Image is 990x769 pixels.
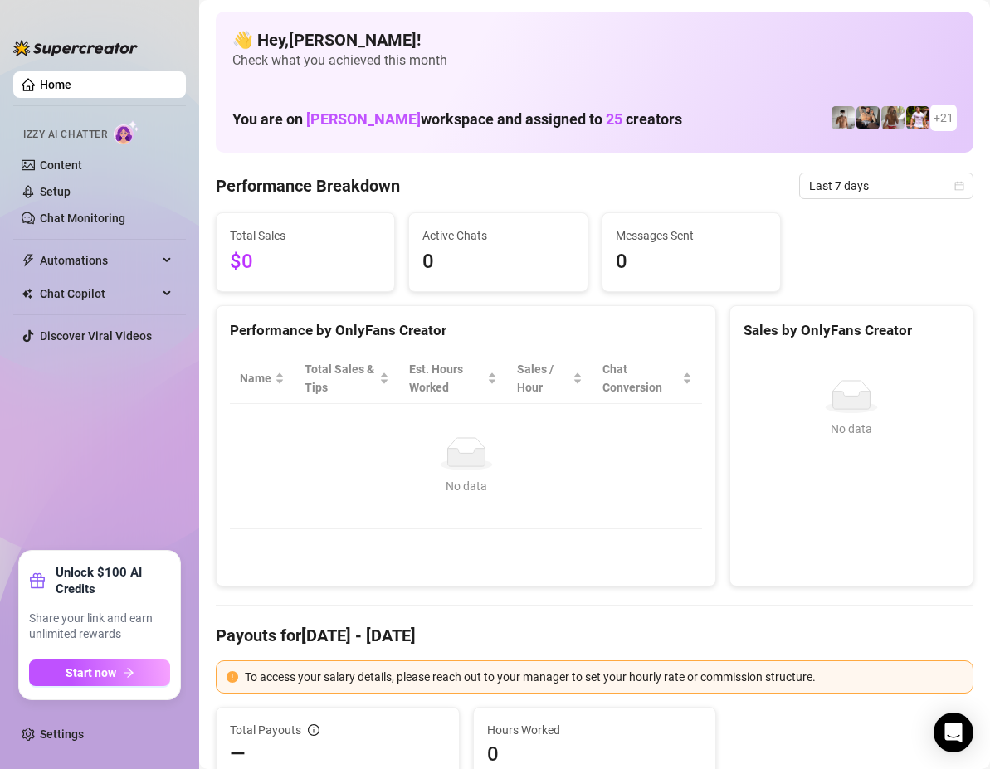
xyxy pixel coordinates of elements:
[66,666,116,679] span: Start now
[422,246,573,278] span: 0
[295,353,399,404] th: Total Sales & Tips
[123,667,134,679] span: arrow-right
[40,728,84,741] a: Settings
[856,106,880,129] img: George
[934,109,953,127] span: + 21
[232,110,682,129] h1: You are on workspace and assigned to creators
[409,360,485,397] div: Est. Hours Worked
[832,106,855,129] img: aussieboy_j
[422,226,573,245] span: Active Chats
[227,671,238,683] span: exclamation-circle
[906,106,929,129] img: Hector
[809,173,963,198] span: Last 7 days
[56,564,170,597] strong: Unlock $100 AI Credits
[22,254,35,267] span: thunderbolt
[306,110,421,128] span: [PERSON_NAME]
[29,572,46,589] span: gift
[13,40,138,56] img: logo-BBDzfeDw.svg
[232,28,957,51] h4: 👋 Hey, [PERSON_NAME] !
[216,174,400,197] h4: Performance Breakdown
[23,127,107,143] span: Izzy AI Chatter
[230,319,702,342] div: Performance by OnlyFans Creator
[593,353,703,404] th: Chat Conversion
[230,226,381,245] span: Total Sales
[29,611,170,643] span: Share your link and earn unlimited rewards
[507,353,592,404] th: Sales / Hour
[40,158,82,172] a: Content
[230,741,246,767] span: —
[246,477,685,495] div: No data
[305,360,376,397] span: Total Sales & Tips
[487,741,703,767] span: 0
[954,181,964,191] span: calendar
[40,212,125,225] a: Chat Monitoring
[40,78,71,91] a: Home
[616,246,767,278] span: 0
[29,659,170,686] button: Start nowarrow-right
[616,226,767,245] span: Messages Sent
[40,185,71,198] a: Setup
[230,246,381,278] span: $0
[240,369,271,387] span: Name
[230,721,301,739] span: Total Payouts
[750,420,953,438] div: No data
[517,360,568,397] span: Sales / Hour
[22,288,32,299] img: Chat Copilot
[744,319,959,342] div: Sales by OnlyFans Creator
[602,360,680,397] span: Chat Conversion
[114,120,139,144] img: AI Chatter
[40,247,158,274] span: Automations
[881,106,905,129] img: Nathaniel
[216,624,973,647] h4: Payouts for [DATE] - [DATE]
[487,721,703,739] span: Hours Worked
[934,713,973,752] div: Open Intercom Messenger
[245,668,963,686] div: To access your salary details, please reach out to your manager to set your hourly rate or commis...
[40,280,158,307] span: Chat Copilot
[230,353,295,404] th: Name
[606,110,622,128] span: 25
[232,51,957,70] span: Check what you achieved this month
[40,329,152,343] a: Discover Viral Videos
[308,724,319,736] span: info-circle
